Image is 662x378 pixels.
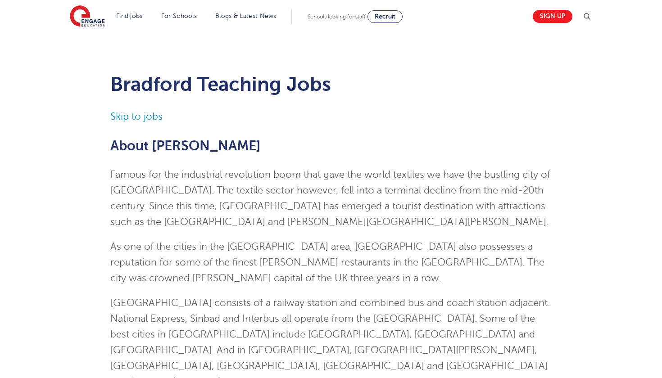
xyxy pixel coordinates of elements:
span: As one of the cities in the [GEOGRAPHIC_DATA] area, [GEOGRAPHIC_DATA] also possesses a reputation... [110,241,544,283]
span: About [PERSON_NAME] [110,138,261,153]
h1: Bradford Teaching Jobs [110,73,552,95]
a: Skip to jobs [110,111,163,122]
a: Find jobs [116,13,143,19]
a: Sign up [533,10,572,23]
span: Schools looking for staff [308,13,366,20]
span: Famous for the industrial revolution boom that gave the world textiles we have the bustling city ... [110,169,550,227]
a: Blogs & Latest News [215,13,277,19]
img: Engage Education [70,5,105,28]
a: Recruit [367,10,403,23]
a: For Schools [161,13,197,19]
span: Recruit [375,13,395,20]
